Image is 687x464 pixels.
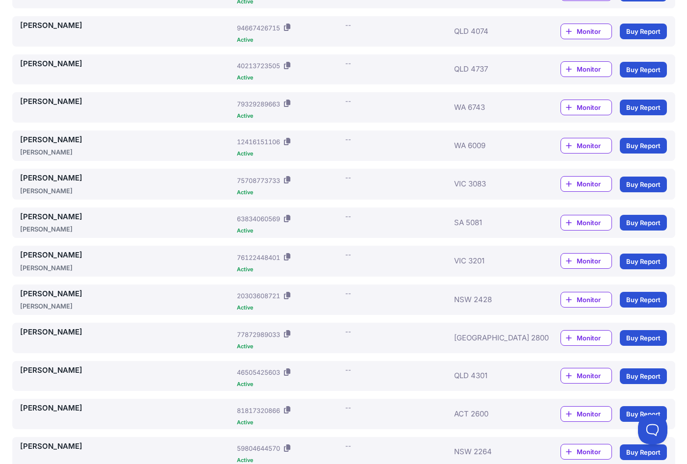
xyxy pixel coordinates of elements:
a: Monitor [560,176,612,192]
span: Monitor [577,333,611,343]
span: Monitor [577,218,611,228]
div: 75708773733 [237,176,280,185]
div: [PERSON_NAME] [20,186,233,196]
a: [PERSON_NAME] [20,288,233,300]
a: [PERSON_NAME] [20,403,233,414]
a: [PERSON_NAME] [20,441,233,452]
div: -- [345,96,351,106]
div: [PERSON_NAME] [20,301,233,311]
iframe: Toggle Customer Support [638,415,667,444]
span: Monitor [577,103,611,112]
div: 63834060569 [237,214,280,224]
div: -- [345,20,351,30]
div: -- [345,58,351,68]
div: Active [237,37,341,43]
div: Active [237,190,341,195]
div: 76122448401 [237,253,280,262]
div: 59804644570 [237,443,280,453]
a: [PERSON_NAME] [20,20,233,31]
div: SA 5081 [454,211,532,234]
span: Monitor [577,256,611,266]
a: [PERSON_NAME] [20,96,233,107]
a: Buy Report [620,292,667,308]
span: Monitor [577,409,611,419]
div: 40213723505 [237,61,280,71]
div: Active [237,458,341,463]
div: Active [237,151,341,156]
div: -- [345,365,351,375]
a: Monitor [560,138,612,154]
div: QLD 4074 [454,20,532,43]
div: Active [237,344,341,349]
div: 46505425603 [237,367,280,377]
div: -- [345,288,351,298]
div: WA 6009 [454,134,532,157]
a: Buy Report [620,62,667,77]
div: ACT 2600 [454,403,532,425]
div: 20303608721 [237,291,280,301]
span: Monitor [577,64,611,74]
div: 94667426715 [237,23,280,33]
a: Monitor [560,406,612,422]
a: Monitor [560,61,612,77]
a: Buy Report [620,368,667,384]
div: Active [237,305,341,310]
a: [PERSON_NAME] [20,365,233,376]
a: Buy Report [620,24,667,39]
div: QLD 4301 [454,365,532,387]
a: Buy Report [620,177,667,192]
a: Buy Report [620,215,667,231]
a: Monitor [560,368,612,384]
div: -- [345,250,351,259]
div: -- [345,441,351,451]
a: Buy Report [620,406,667,422]
div: [PERSON_NAME] [20,224,233,234]
a: Buy Report [620,254,667,269]
span: Monitor [577,26,611,36]
span: Monitor [577,141,611,151]
a: Monitor [560,292,612,308]
a: Buy Report [620,138,667,154]
a: [PERSON_NAME] [20,327,233,338]
a: Monitor [560,100,612,115]
div: QLD 4737 [454,58,532,81]
a: Buy Report [620,444,667,460]
div: -- [345,327,351,336]
a: [PERSON_NAME] [20,250,233,261]
a: Monitor [560,444,612,460]
div: 12416151106 [237,137,280,147]
a: [PERSON_NAME] [20,134,233,146]
div: -- [345,403,351,412]
span: Monitor [577,179,611,189]
a: Buy Report [620,330,667,346]
a: Buy Report [620,100,667,115]
a: [PERSON_NAME] [20,173,233,184]
div: [PERSON_NAME] [20,147,233,157]
div: VIC 3201 [454,250,532,273]
a: [PERSON_NAME] [20,211,233,223]
span: Monitor [577,447,611,457]
a: Monitor [560,24,612,39]
div: WA 6743 [454,96,532,119]
div: Active [237,228,341,233]
div: NSW 2428 [454,288,532,311]
div: Active [237,267,341,272]
div: -- [345,211,351,221]
div: 79329289663 [237,99,280,109]
div: 77872989033 [237,330,280,339]
div: Active [237,420,341,425]
span: Monitor [577,371,611,381]
div: [PERSON_NAME] [20,263,233,273]
a: [PERSON_NAME] [20,58,233,70]
div: 81817320866 [237,406,280,415]
span: Monitor [577,295,611,305]
a: Monitor [560,253,612,269]
div: -- [345,173,351,182]
div: Active [237,382,341,387]
a: Monitor [560,215,612,231]
div: [GEOGRAPHIC_DATA] 2800 [454,327,532,349]
div: VIC 3083 [454,173,532,196]
div: Active [237,113,341,119]
div: NSW 2264 [454,441,532,464]
div: Active [237,75,341,80]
